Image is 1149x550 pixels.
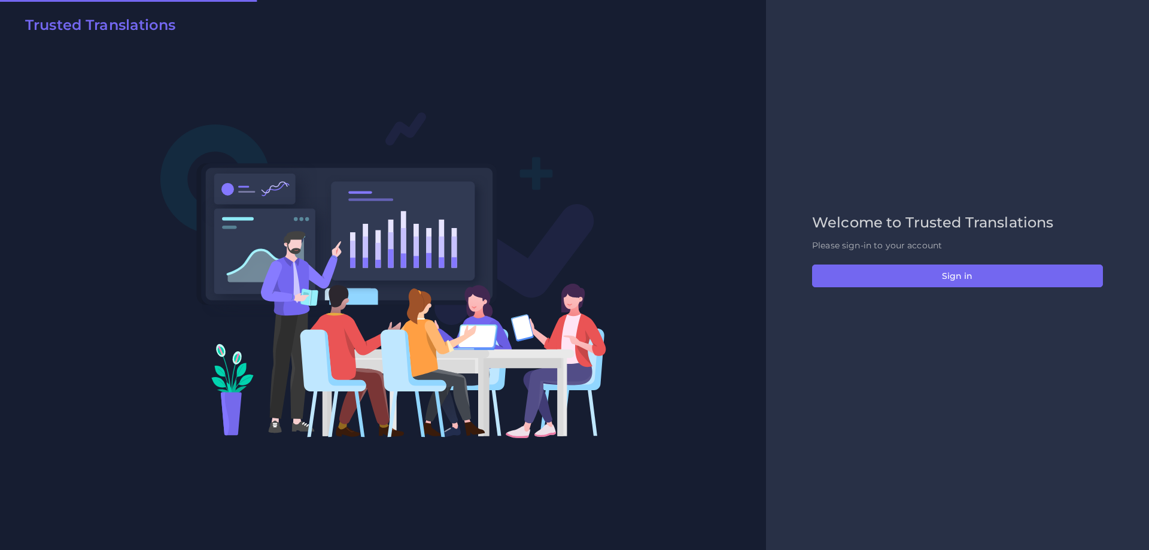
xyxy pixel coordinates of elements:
button: Sign in [812,265,1103,287]
img: Login V2 [160,111,607,439]
h2: Trusted Translations [25,17,175,34]
h2: Welcome to Trusted Translations [812,214,1103,232]
a: Trusted Translations [17,17,175,38]
p: Please sign-in to your account [812,239,1103,252]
